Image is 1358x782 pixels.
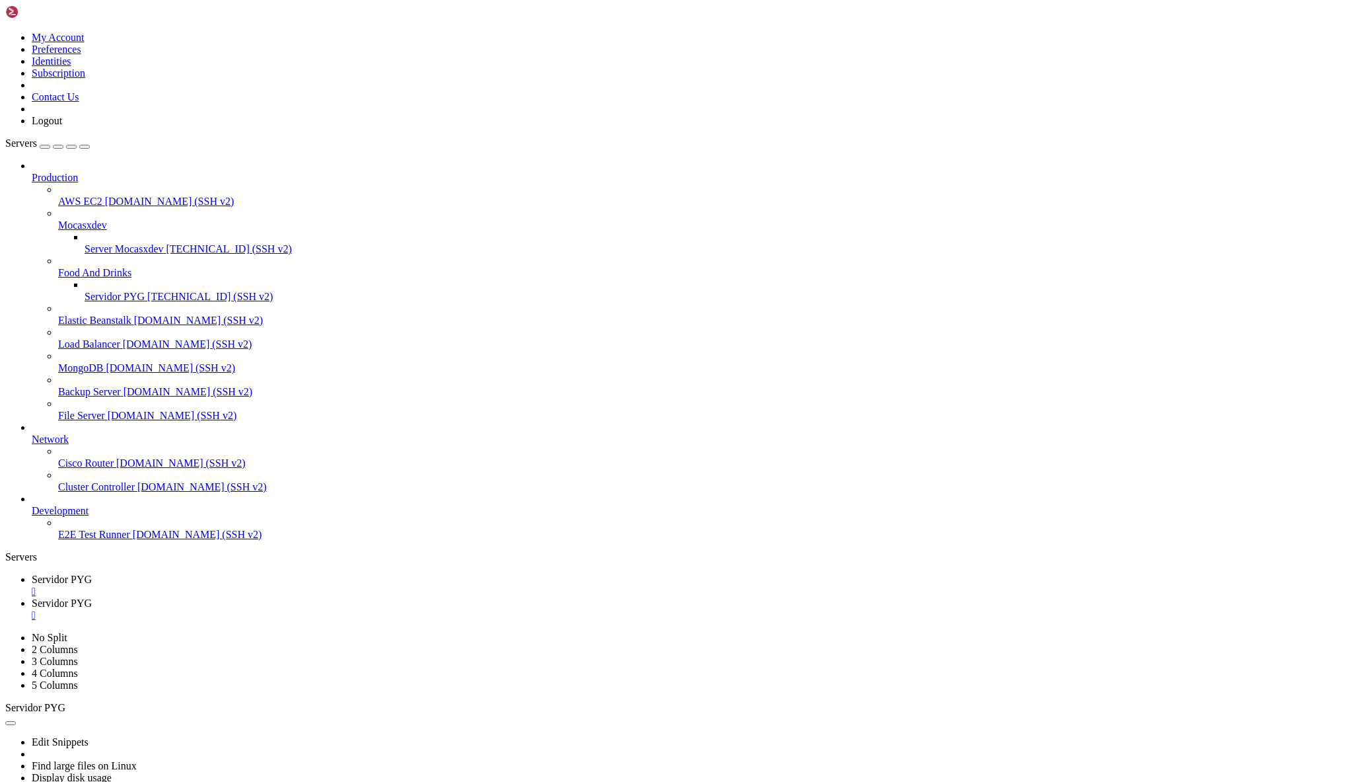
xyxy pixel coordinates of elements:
a: My Account [32,32,85,43]
a: Development [32,505,1353,517]
x-row: [URL][DOMAIN_NAME] [5,236,1185,247]
span: odoo15-8090.zip [402,379,481,389]
x-row: System load: 0.74560546875 [5,93,1185,104]
a: 4 Columns [32,668,78,679]
span: E2E Test Runner [58,529,130,540]
x-row: IPv4 address for docker0: [TECHNICAL_ID] [5,170,1185,181]
x-row: compliance features. [5,214,1185,225]
span: ~ [132,390,137,401]
x-row: : $ ls [5,401,1185,412]
span: enterprise.zip [106,379,180,389]
x-row: Last login: [DATE] from [TECHNICAL_ID] [5,357,1185,368]
span: [DOMAIN_NAME] (SSH v2) [137,481,267,492]
span: Production [32,172,78,183]
a: Edit Snippets [32,736,89,748]
li: Server Mocasxdev [TECHNICAL_ID] (SSH v2) [85,231,1353,255]
x-row: Processes: 129 [5,137,1185,149]
a: Preferences [32,44,81,55]
x-row: Welcome to Ubuntu 22.04.4 LTS (GNU/Linux 6.8.0-1039-aws x86_64) [5,5,1185,17]
div:  [32,586,1353,598]
a: No Split [32,632,67,643]
li: AWS EC2 [DOMAIN_NAME] (SSH v2) [58,184,1353,208]
li: Mocasxdev [58,208,1353,255]
div: (39, 38) [223,423,228,434]
a: MongoDB [DOMAIN_NAME] (SSH v2) [58,362,1353,374]
a: Server Mocasxdev [TECHNICAL_ID] (SSH v2) [85,243,1353,255]
span: Load Balancer [58,338,120,350]
a: 3 Columns [32,656,78,667]
a: Cisco Router [DOMAIN_NAME] (SSH v2) [58,457,1353,469]
span: Food And Drinks [58,267,131,278]
a: Subscription [32,67,85,79]
a: 5 Columns [32,680,78,691]
li: Cluster Controller [DOMAIN_NAME] (SSH v2) [58,469,1353,493]
x-row: dump.sql [5,379,1185,390]
span: Servers [5,137,37,149]
span: Development [32,505,89,516]
x-row: : $ [5,423,1185,434]
li: MongoDB [DOMAIN_NAME] (SSH v2) [58,350,1353,374]
li: Network [32,422,1353,493]
a: Mocasxdev [58,219,1353,231]
span: ~/bot_visitas [132,401,201,412]
a: Cluster Controller [DOMAIN_NAME] (SSH v2) [58,481,1353,493]
x-row: Expanded Security Maintenance for Applications is not enabled. [5,258,1185,269]
span: [DOMAIN_NAME] (SSH v2) [124,386,253,397]
li: Backup Server [DOMAIN_NAME] (SSH v2) [58,374,1353,398]
x-row: Learn more about enabling ESM Apps service at [URL][DOMAIN_NAME] [5,324,1185,335]
a: E2E Test Runner [DOMAIN_NAME] (SSH v2) [58,529,1353,541]
span: File Server [58,410,105,421]
span: Network [32,434,69,445]
x-row: 107 updates can be applied immediately. [5,280,1185,292]
span: ~ [132,368,137,379]
span: Server Mocasxdev [85,243,164,254]
span: lib [275,379,291,389]
span: Servidor PYG [32,598,92,609]
li: Food And Drinks [58,255,1353,303]
x-row: System information as of [DATE] [5,71,1185,83]
span: Servidor PYG [32,574,92,585]
a: 2 Columns [32,644,78,655]
x-row: Users logged in: 0 [5,148,1185,159]
span: filestore [217,379,264,389]
a: Find large files on Linux [32,760,137,771]
x-row: IPv4 address for ens5: [TECHNICAL_ID] [5,181,1185,192]
span: etc [190,379,206,389]
span: [DOMAIN_NAME] (SSH v2) [116,457,246,469]
a: Food And Drinks [58,267,1353,279]
span: Elastic Beanstalk [58,315,131,326]
x-row: * Ubuntu Pro delivers the most comprehensive open source security and [5,203,1185,214]
span: odoo15-8090 [333,379,391,390]
li: Servidor PYG [TECHNICAL_ID] (SSH v2) [85,279,1353,303]
span: Servidor PYG [85,291,145,302]
a: AWS EC2 [DOMAIN_NAME] (SSH v2) [58,196,1353,208]
span: usr [571,379,587,389]
li: File Server [DOMAIN_NAME] (SSH v2) [58,398,1353,422]
img: Shellngn [5,5,81,19]
span: ubuntu@ip-172-31-32-158 [5,368,127,379]
span: [DOMAIN_NAME] (SSH v2) [106,362,235,373]
a: Servers [5,137,90,149]
span: [DOMAIN_NAME] (SSH v2) [134,315,264,326]
span: [DOMAIN_NAME] [491,379,560,389]
span: ~/bot_visitas [132,423,201,434]
li: Production [32,160,1353,422]
x-row: * Support: [URL][DOMAIN_NAME] [5,50,1185,61]
x-row: : $ ls [5,368,1185,379]
a: Logout [32,115,62,126]
div: Servers [5,551,1353,563]
x-row: Usage of /: 8.1% of 992.25GB [5,104,1185,116]
x-row: 5 additional security updates can be applied with ESM Apps. [5,313,1185,325]
x-row: To see these additional updates run: apt list --upgradable [5,291,1185,302]
span: MongoDB [58,362,103,373]
a: Backup Server [DOMAIN_NAME] (SSH v2) [58,386,1353,398]
x-row: * Management: [URL][DOMAIN_NAME] [5,38,1185,50]
span: Cisco Router [58,457,114,469]
li: Load Balancer [DOMAIN_NAME] (SSH v2) [58,327,1353,350]
a: Production [32,172,1353,184]
li: Development [32,493,1353,541]
x-row: IPv4 address for br-c42e4ca720ee: [TECHNICAL_ID] [5,159,1185,171]
a: Servidor PYG [32,574,1353,598]
span: [TECHNICAL_ID] (SSH v2) [147,291,273,302]
span: [DOMAIN_NAME] (SSH v2) [105,196,234,207]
